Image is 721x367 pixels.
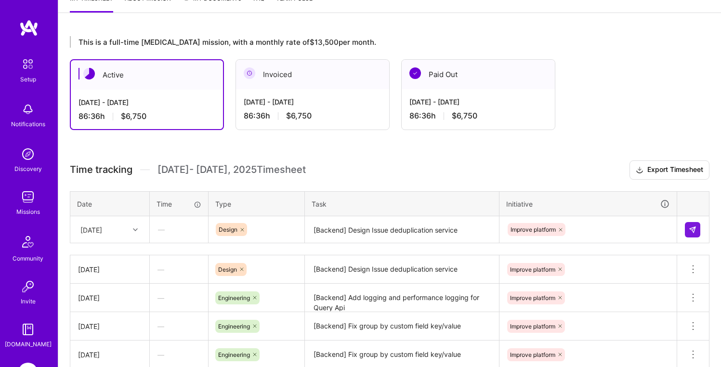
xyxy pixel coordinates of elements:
div: [DATE] [78,321,142,331]
textarea: [Backend] Design Issue deduplication service [306,256,498,283]
div: Time [157,199,201,209]
div: — [150,257,208,282]
div: [DATE] [78,293,142,303]
div: null [685,222,701,237]
div: Discovery [14,164,42,174]
div: Invite [21,296,36,306]
th: Type [209,191,305,216]
img: bell [18,100,38,119]
img: Invoiced [244,67,255,79]
span: [DATE] - [DATE] , 2025 Timesheet [157,164,306,176]
div: [DATE] [80,224,102,235]
i: icon Download [636,165,643,175]
img: guide book [18,320,38,339]
textarea: [Backend] Fix group by custom field key/value [306,313,498,340]
img: teamwork [18,187,38,207]
img: Invite [18,277,38,296]
img: Paid Out [409,67,421,79]
div: [DOMAIN_NAME] [5,339,52,349]
img: discovery [18,144,38,164]
span: Improve platform [510,266,555,273]
span: $6,750 [452,111,477,121]
div: 86:36 h [409,111,547,121]
div: [DATE] - [DATE] [409,97,547,107]
div: This is a full-time [MEDICAL_DATA] mission, with a monthly rate of $13,500 per month. [70,36,682,48]
img: Community [16,230,39,253]
img: Active [83,68,95,79]
span: Improve platform [510,294,555,301]
div: Notifications [11,119,45,129]
div: Setup [20,74,36,84]
span: Engineering [218,323,250,330]
span: Engineering [218,294,250,301]
i: icon Chevron [133,227,138,232]
div: Paid Out [402,60,555,89]
img: setup [18,54,38,74]
th: Task [305,191,499,216]
span: Time tracking [70,164,132,176]
div: 86:36 h [79,111,215,121]
span: Design [219,226,237,233]
div: 86:36 h [244,111,381,121]
img: logo [19,19,39,37]
div: Missions [16,207,40,217]
div: [DATE] [78,350,142,360]
img: Submit [689,226,696,234]
div: Initiative [506,198,670,210]
div: — [150,314,208,339]
span: Design [218,266,237,273]
span: $6,750 [286,111,312,121]
span: Improve platform [511,226,556,233]
div: [DATE] [78,264,142,275]
textarea: [Backend] Add logging and performance logging for Query Api [306,285,498,311]
th: Date [70,191,150,216]
span: $6,750 [121,111,146,121]
span: Improve platform [510,323,555,330]
div: — [150,217,208,242]
div: Active [71,60,223,90]
span: Improve platform [510,351,555,358]
button: Export Timesheet [629,160,709,180]
div: [DATE] - [DATE] [79,97,215,107]
div: Invoiced [236,60,389,89]
div: Community [13,253,43,263]
div: — [150,285,208,311]
div: [DATE] - [DATE] [244,97,381,107]
textarea: [Backend] Design Issue deduplication service [306,217,498,243]
span: Engineering [218,351,250,358]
